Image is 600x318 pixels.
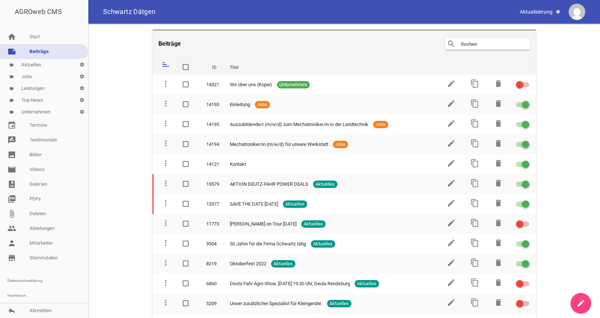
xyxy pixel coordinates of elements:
i: edit [447,278,456,287]
i: label [9,110,14,115]
span: Einleitung [230,101,250,108]
i: content_copy [470,139,479,148]
i: content_copy [470,219,479,227]
td: 13577 [200,194,223,214]
span: Wir über uns (Kopie) [230,81,272,88]
i: sort [161,60,170,69]
i: edit [447,238,456,247]
td: 6860 [200,274,223,294]
i: store_mall_directory [7,254,16,262]
i: label [9,74,14,79]
i: settings [76,59,88,71]
i: edit [447,298,456,307]
i: edit [447,258,456,267]
i: edit [447,219,456,227]
span: Jobs [255,101,270,108]
a: edit [447,183,456,189]
a: edit [447,123,456,129]
i: content_copy [470,238,479,247]
i: delete [494,159,503,168]
i: more_vert [161,99,170,108]
span: Aktuelles [301,220,326,228]
td: 14321 [200,75,223,95]
i: delete [494,278,503,287]
span: Aktuelles [355,280,379,287]
i: delete [494,238,503,247]
i: reply [7,306,16,315]
td: 8219 [200,254,223,274]
a: edit [447,263,456,268]
i: content_copy [470,99,479,108]
i: edit [447,199,456,207]
span: Oktoberfest 2022 [230,260,266,268]
span: Jobs [373,121,388,128]
span: [PERSON_NAME] on Tour [DATE] [230,220,297,228]
span: Kontakt [230,161,246,168]
i: settings [76,94,88,106]
i: edit [447,139,456,148]
span: Aktuelles [313,181,337,188]
i: settings [76,83,88,94]
i: create [576,299,585,308]
td: 13579 [200,174,223,194]
a: edit [447,104,456,109]
span: Aktuelles [283,200,307,208]
th: Titel [223,57,439,75]
i: content_copy [470,119,479,128]
i: delete [494,99,503,108]
i: edit [447,79,456,88]
i: delete [494,179,503,188]
i: rate_review [7,136,16,144]
i: settings [76,71,88,83]
span: 50 Jahre für die Firma Schwartz tätig [230,240,306,248]
i: person [7,239,16,248]
i: label [9,86,14,91]
i: content_copy [470,199,479,207]
h4: Beiträge [158,31,181,57]
i: more_vert [161,219,170,227]
i: settings [76,106,88,118]
a: edit [447,223,456,228]
td: 11773 [200,214,223,234]
i: delete [494,199,503,207]
i: image [7,150,16,159]
i: more_vert [161,79,170,88]
span: Jobs [333,141,348,148]
span: SAVE THE DATE [DATE] [230,200,278,208]
span: Aktuelles [311,240,335,248]
i: content_copy [470,298,479,307]
i: photo_album [7,180,16,189]
i: content_copy [470,258,479,267]
i: edit [447,119,456,128]
i: more_vert [161,139,170,148]
i: delete [494,258,503,267]
i: home [7,32,16,41]
span: Unternehmen [277,81,310,88]
a: edit [447,303,456,308]
input: Suchen [460,39,519,48]
i: label [9,63,14,67]
i: picture_as_pdf [7,195,16,203]
span: Unser zusätzlicher Spezialist für Kleingeräte. [230,300,322,307]
span: Aktuelles [327,300,351,307]
i: more_vert [161,119,170,128]
i: note [7,47,16,56]
i: edit [447,159,456,168]
i: more_vert [161,238,170,247]
th: ID [200,57,223,75]
a: edit [447,243,456,248]
i: more_vert [161,298,170,307]
td: 14195 [200,115,223,134]
i: content_copy [470,278,479,287]
i: movie [7,165,16,174]
i: more_vert [161,199,170,207]
span: Auszubildende/r (m/w/d) zum Mechatroniker/in in der Landtechnik [230,121,368,128]
i: content_copy [470,179,479,188]
i: attach_file [7,209,16,218]
span: Deutz-Fahr Agro Show, [DATE] 19.30 Uhr, Deula Rendsburg [230,280,350,287]
i: people [7,224,16,233]
i: more_vert [161,278,170,287]
i: event [7,121,16,130]
i: delete [494,139,503,148]
a: edit [447,283,456,288]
